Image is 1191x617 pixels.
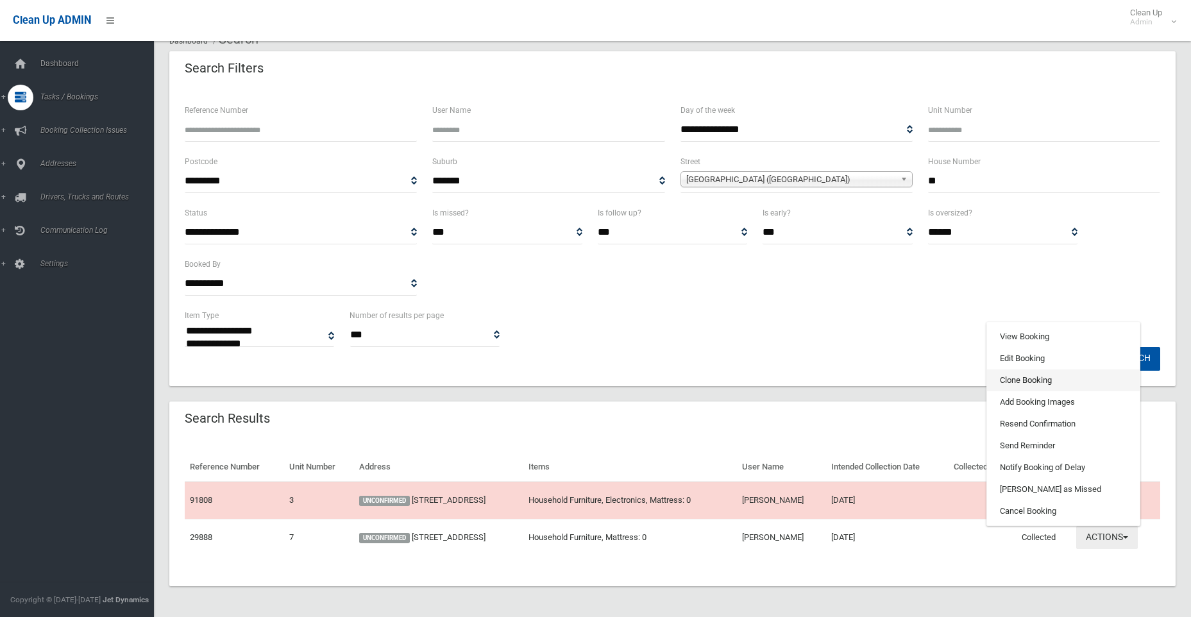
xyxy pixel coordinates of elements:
[987,457,1140,478] a: Notify Booking of Delay
[185,103,248,117] label: Reference Number
[37,259,164,268] span: Settings
[169,56,279,81] header: Search Filters
[185,308,219,323] label: Item Type
[185,206,207,220] label: Status
[185,453,284,482] th: Reference Number
[10,595,101,604] span: Copyright © [DATE]-[DATE]
[350,308,444,323] label: Number of results per page
[987,326,1140,348] a: View Booking
[432,206,469,220] label: Is missed?
[185,155,217,169] label: Postcode
[359,533,410,543] span: UNCONFIRMED
[284,482,354,519] td: 3
[826,519,949,555] td: [DATE]
[103,595,149,604] strong: Jet Dynamics
[680,155,700,169] label: Street
[354,453,523,482] th: Address
[37,59,164,68] span: Dashboard
[987,435,1140,457] a: Send Reminder
[737,519,826,555] td: [PERSON_NAME]
[523,519,738,555] td: Household Furniture, Mattress: 0
[987,348,1140,369] a: Edit Booking
[928,206,972,220] label: Is oversized?
[190,495,212,505] a: 91808
[737,453,826,482] th: User Name
[987,478,1140,500] a: [PERSON_NAME] as Missed
[412,495,486,505] a: [STREET_ADDRESS]
[284,519,354,555] td: 7
[987,500,1140,522] a: Cancel Booking
[523,482,738,519] td: Household Furniture, Electronics, Mattress: 0
[37,92,164,101] span: Tasks / Bookings
[1017,519,1072,555] td: Collected
[37,126,164,135] span: Booking Collection Issues
[37,226,164,235] span: Communication Log
[987,391,1140,413] a: Add Booking Images
[412,532,486,542] a: [STREET_ADDRESS]
[432,155,457,169] label: Suburb
[1076,526,1138,550] button: Actions
[737,482,826,519] td: [PERSON_NAME]
[598,206,641,220] label: Is follow up?
[37,159,164,168] span: Addresses
[359,496,410,506] span: UNCONFIRMED
[949,453,1016,482] th: Collected At
[987,369,1140,391] a: Clone Booking
[686,172,895,187] span: [GEOGRAPHIC_DATA] ([GEOGRAPHIC_DATA])
[826,482,949,519] td: [DATE]
[928,103,972,117] label: Unit Number
[826,453,949,482] th: Intended Collection Date
[284,453,354,482] th: Unit Number
[1130,17,1162,27] small: Admin
[37,192,164,201] span: Drivers, Trucks and Routes
[13,14,91,26] span: Clean Up ADMIN
[190,532,212,542] a: 29888
[1124,8,1175,27] span: Clean Up
[185,257,221,271] label: Booked By
[523,453,738,482] th: Items
[169,406,285,431] header: Search Results
[432,103,471,117] label: User Name
[763,206,791,220] label: Is early?
[987,413,1140,435] a: Resend Confirmation
[169,37,208,46] a: Dashboard
[928,155,981,169] label: House Number
[680,103,735,117] label: Day of the week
